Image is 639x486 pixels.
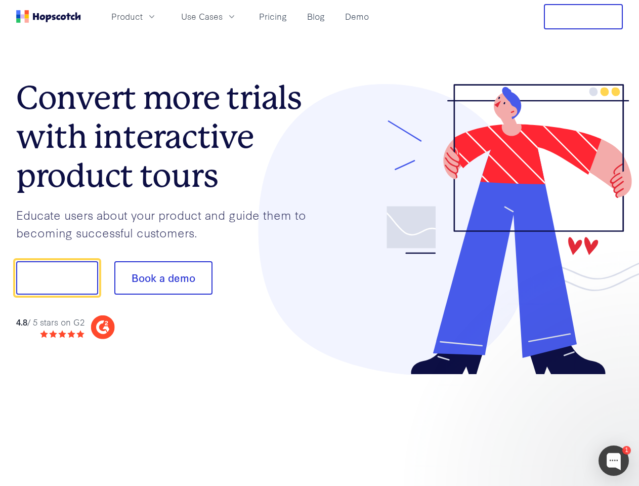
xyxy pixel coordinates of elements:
span: Use Cases [181,10,223,23]
strong: 4.8 [16,316,27,328]
a: Home [16,10,81,23]
button: Use Cases [175,8,243,25]
span: Product [111,10,143,23]
div: 1 [622,446,631,455]
a: Blog [303,8,329,25]
a: Demo [341,8,373,25]
div: / 5 stars on G2 [16,316,84,329]
button: Product [105,8,163,25]
p: Educate users about your product and guide them to becoming successful customers. [16,206,320,241]
h1: Convert more trials with interactive product tours [16,78,320,195]
button: Show me! [16,261,98,295]
a: Pricing [255,8,291,25]
button: Free Trial [544,4,623,29]
button: Book a demo [114,261,212,295]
